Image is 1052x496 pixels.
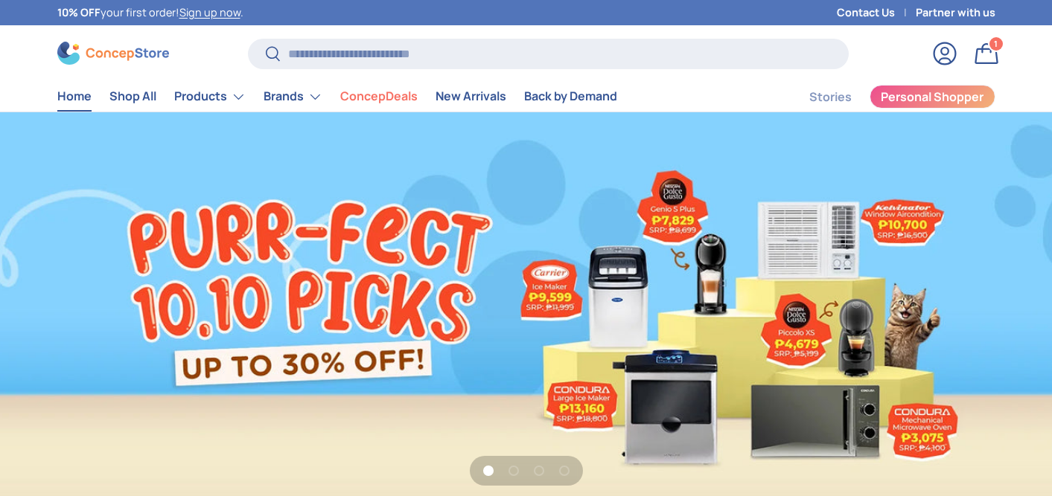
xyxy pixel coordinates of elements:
[774,82,995,112] nav: Secondary
[870,85,995,109] a: Personal Shopper
[57,82,617,112] nav: Primary
[109,82,156,111] a: Shop All
[881,91,984,103] span: Personal Shopper
[57,4,243,21] p: your first order! .
[916,4,995,21] a: Partner with us
[994,38,998,49] span: 1
[837,4,916,21] a: Contact Us
[264,82,322,112] a: Brands
[179,5,240,19] a: Sign up now
[255,82,331,112] summary: Brands
[57,5,101,19] strong: 10% OFF
[174,82,246,112] a: Products
[524,82,617,111] a: Back by Demand
[436,82,506,111] a: New Arrivals
[57,42,169,65] img: ConcepStore
[57,82,92,111] a: Home
[809,83,852,112] a: Stories
[340,82,418,111] a: ConcepDeals
[165,82,255,112] summary: Products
